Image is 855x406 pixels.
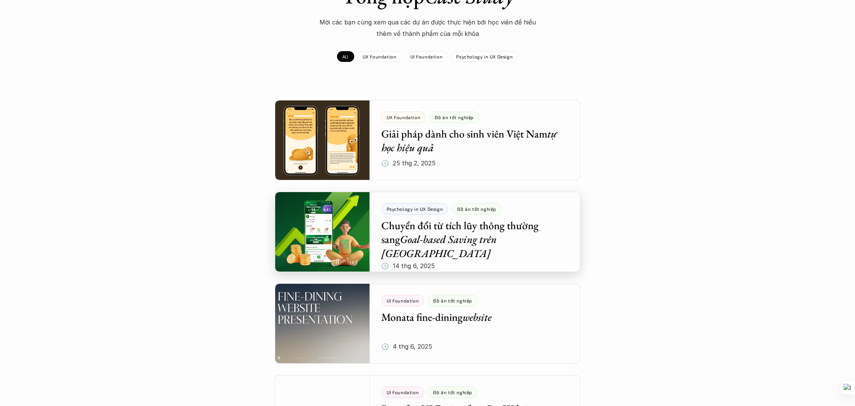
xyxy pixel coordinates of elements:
p: All [342,54,349,59]
p: UI Foundation [410,54,443,59]
a: UI Foundation [405,51,448,62]
a: UX FoundationĐồ án tốt nghiệpGiải pháp dành cho sinh viên Việt Namtự học hiệu quả🕔 25 thg 2, 2025 [275,100,580,180]
a: UI FoundationĐồ án tốt nghiệpMonata fine-diningwebsite🕔 4 thg 6, 2025 [275,283,580,364]
a: UX Foundation [357,51,402,62]
p: UX Foundation [363,54,397,59]
a: Psychology in UX DesignĐồ án tốt nghiệpChuyển đổi từ tích lũy thông thường sangGoal-based Saving ... [275,192,580,272]
p: Psychology in UX Design [456,54,513,59]
a: Psychology in UX Design [451,51,518,62]
p: Mời các bạn cùng xem qua các dự án được thực hiện bới học viên để hiểu thêm về thành phẩm của mỗi... [313,16,542,40]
